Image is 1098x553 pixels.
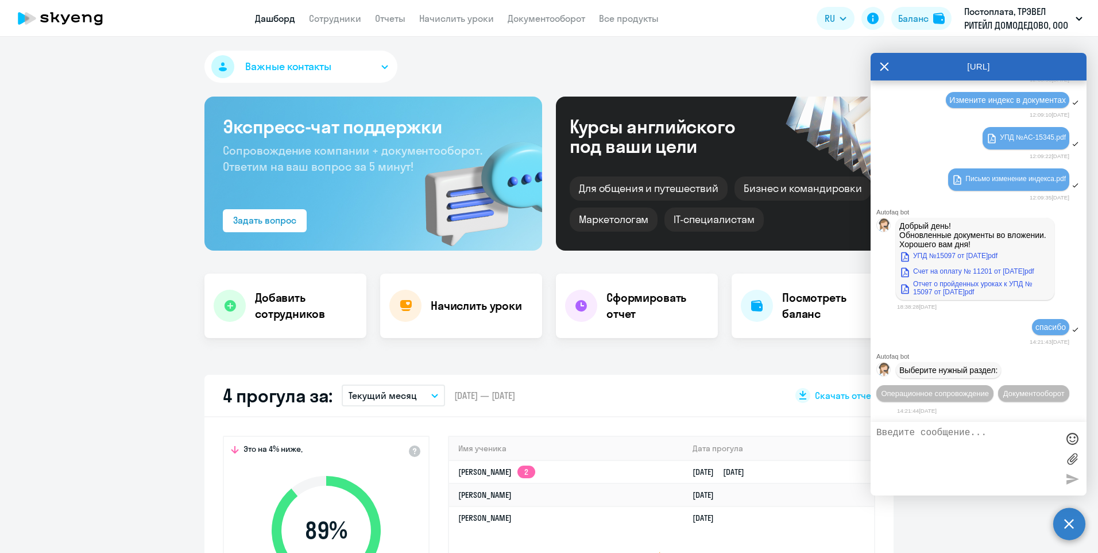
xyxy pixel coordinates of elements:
p: Добрый день! Обновленные документы во вложении. Хорошего вам дня! [899,221,1051,249]
div: Autofaq bot [876,353,1087,360]
th: Дата прогула [683,437,874,460]
a: УПД №15097 от [DATE]pdf [899,249,998,263]
div: Бизнес и командировки [734,176,871,201]
a: УПД №AC-15345.pdf [986,130,1066,144]
time: 14:21:43[DATE] [1030,339,1069,345]
a: [PERSON_NAME] [458,490,512,500]
div: IT-специалистам [664,208,763,232]
img: balance [933,13,945,24]
time: 12:09:35[DATE] [1030,194,1069,201]
div: Задать вопрос [233,213,296,227]
time: 12:09:10[DATE] [1030,112,1069,118]
a: Документооборот [508,13,585,24]
a: [PERSON_NAME] [458,513,512,523]
button: Балансbalance [891,7,952,30]
a: [PERSON_NAME]2 [458,467,535,477]
p: Текущий месяц [349,389,417,402]
button: RU [817,7,855,30]
time: 18:38:28[DATE] [897,304,937,310]
span: Измените индекс в документах [949,95,1066,105]
a: Сотрудники [309,13,361,24]
h2: 4 прогула за: [223,384,333,407]
span: Документооборот [1003,389,1065,398]
div: Маркетологам [570,208,658,232]
img: bot avatar [877,363,891,379]
h4: Добавить сотрудников [255,290,357,322]
time: 14:21:44[DATE] [897,408,937,414]
div: Курсы английского под ваши цели [570,117,766,156]
h4: Посмотреть баланс [782,290,884,322]
img: bg-img [408,121,542,251]
div: Для общения и путешествий [570,176,728,201]
span: спасибо [1035,322,1066,332]
a: Отчеты [375,13,405,24]
a: Письмо изменение индекса.pdf [952,172,1066,186]
a: [DATE] [693,490,723,500]
a: Все продукты [599,13,659,24]
span: Операционное сопровождение [881,389,989,398]
span: Важные контакты [245,59,331,74]
img: bot avatar [877,218,891,235]
div: Баланс [898,11,929,25]
span: Сопровождение компании + документооборот. Ответим на ваш вопрос за 5 минут! [223,143,482,174]
time: 12:09:22[DATE] [1030,153,1069,159]
th: Имя ученика [449,437,683,460]
span: Скачать отчет [815,389,875,402]
label: Лимит 10 файлов [1064,450,1081,467]
p: Постоплата, ТРЭВЕЛ РИТЕЙЛ ДОМОДЕДОВО, ООО [964,5,1071,32]
span: 89 % [260,517,392,544]
button: Операционное сопровождение [876,385,993,402]
h3: Экспресс-чат поддержки [223,115,524,138]
a: Дашборд [255,13,295,24]
div: Autofaq bot [876,209,1087,216]
button: Важные контакты [204,51,397,83]
button: Текущий месяц [342,385,445,406]
span: RU [825,11,835,25]
a: Начислить уроки [419,13,494,24]
button: Задать вопрос [223,209,307,232]
h4: Сформировать отчет [606,290,709,322]
span: Выберите нужный раздел: [899,366,998,375]
h4: Начислить уроки [431,298,522,314]
span: Это на 4% ниже, [243,444,303,458]
button: Документооборот [998,385,1069,402]
a: Счет на оплату № 11201 от [DATE]pdf [899,264,1034,278]
a: [DATE] [693,513,723,523]
a: Отчет о пройденных уроках к УПД № 15097 от [DATE]pdf [899,280,1051,296]
button: Постоплата, ТРЭВЕЛ РИТЕЙЛ ДОМОДЕДОВО, ООО [958,5,1088,32]
app-skyeng-badge: 2 [517,466,535,478]
span: [DATE] — [DATE] [454,389,515,402]
a: [DATE][DATE] [693,467,753,477]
